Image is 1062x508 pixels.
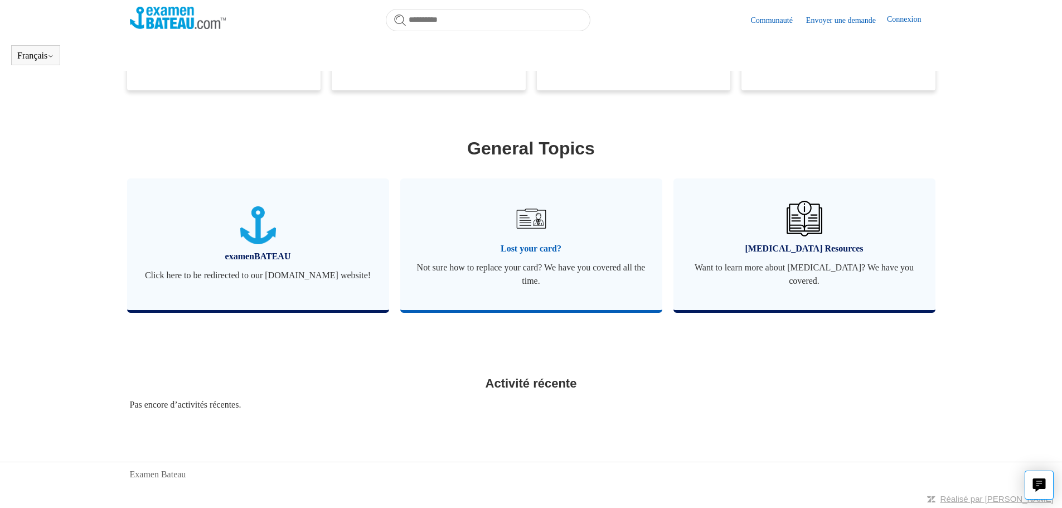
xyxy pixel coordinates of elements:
[130,374,933,393] h2: Activité récente
[806,14,887,26] a: Envoyer une demande
[130,398,933,412] div: Pas encore d’activités récentes.
[887,13,932,27] a: Connexion
[940,494,1054,504] a: Réalisé par [PERSON_NAME]
[417,242,646,255] span: Lost your card?
[130,468,186,481] a: Examen Bateau
[386,9,590,31] input: Rechercher
[400,178,662,310] a: Lost your card? Not sure how to replace your card? We have you covered all the time.
[130,135,933,162] h1: General Topics
[144,250,372,263] span: examenBATEAU
[673,178,935,310] a: [MEDICAL_DATA] Resources Want to learn more about [MEDICAL_DATA]? We have you covered.
[417,261,646,288] span: Not sure how to replace your card? We have you covered all the time.
[511,199,550,238] img: 01JRG6G4NA4NJ1BVG8MJM761YH
[144,269,372,282] span: Click here to be redirected to our [DOMAIN_NAME] website!
[787,201,822,236] img: 01JHREV2E6NG3DHE8VTG8QH796
[1025,471,1054,500] button: Live chat
[17,51,54,61] button: Français
[127,178,389,310] a: examenBATEAU Click here to be redirected to our [DOMAIN_NAME] website!
[130,7,226,29] img: Page d’accueil du Centre d’aide Examen Bateau
[750,14,803,26] a: Communauté
[240,206,276,245] img: 01JTNN85WSQ5FQ6HNXPDSZ7SRA
[690,242,919,255] span: [MEDICAL_DATA] Resources
[690,261,919,288] span: Want to learn more about [MEDICAL_DATA]? We have you covered.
